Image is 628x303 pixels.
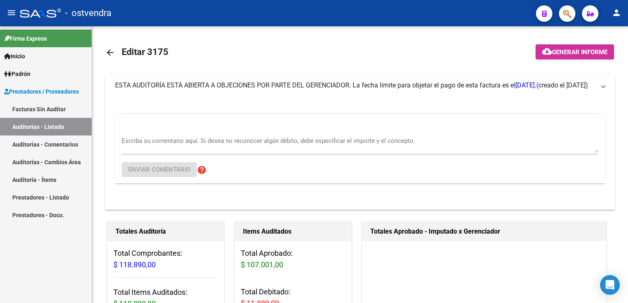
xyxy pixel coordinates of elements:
[515,81,536,89] span: [DATE].
[612,8,621,18] mat-icon: person
[4,34,47,43] span: Firma Express
[128,166,190,173] span: Enviar comentario
[243,225,343,238] h1: Items Auditados
[542,46,552,56] mat-icon: cloud_download
[115,81,536,89] span: ESTA AUDITORÍA ESTÁ ABIERTA A OBJECIONES POR PARTE DEL GERENCIADOR. La fecha límite para objetar ...
[115,225,216,238] h1: Totales Auditoría
[241,260,283,269] span: $ 107.001,00
[105,48,115,57] mat-icon: arrow_back
[7,8,16,18] mat-icon: menu
[552,48,607,56] span: Generar informe
[536,44,614,60] button: Generar informe
[600,275,620,295] div: Open Intercom Messenger
[4,52,25,61] span: Inicio
[4,69,30,78] span: Padrón
[122,162,197,177] button: Enviar comentario
[105,76,615,95] mat-expansion-panel-header: ESTA AUDITORÍA ESTÁ ABIERTA A OBJECIONES POR PARTE DEL GERENCIADOR. La fecha límite para objetar ...
[241,248,345,271] h3: Total Aprobado:
[370,225,598,238] h1: Totales Aprobado - Imputado x Gerenciador
[536,81,588,90] span: (creado el [DATE])
[105,95,615,210] div: ESTA AUDITORÍA ESTÁ ABIERTA A OBJECIONES POR PARTE DEL GERENCIADOR. La fecha límite para objetar ...
[113,248,218,271] h3: Total Comprobantes:
[65,4,111,22] span: - ostvendra
[197,165,207,175] mat-icon: help
[113,260,156,269] span: $ 118.890,00
[4,87,79,96] span: Prestadores / Proveedores
[122,47,169,57] span: Editar 3175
